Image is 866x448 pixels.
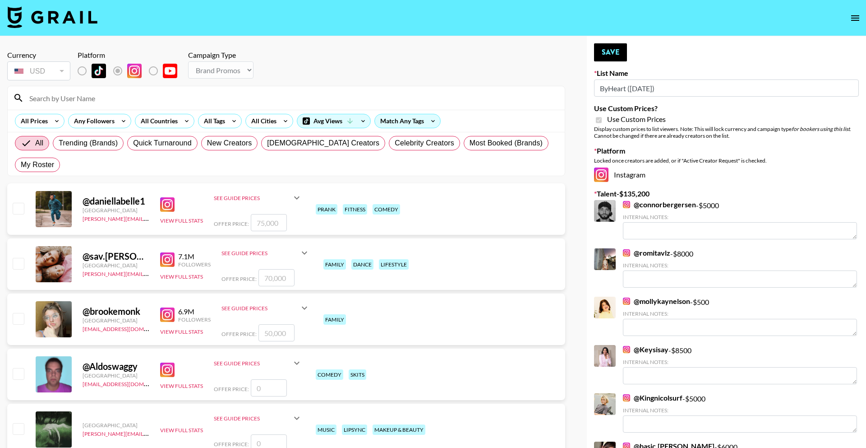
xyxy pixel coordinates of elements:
div: Followers [178,316,211,323]
div: All Countries [135,114,180,128]
div: See Guide Prices [221,250,299,257]
div: See Guide Prices [214,187,302,209]
img: Instagram [623,394,630,401]
span: Most Booked (Brands) [470,138,543,149]
span: Offer Price: [214,220,249,227]
a: [PERSON_NAME][EMAIL_ADDRESS][DOMAIN_NAME] [83,429,216,437]
span: My Roster [21,159,54,170]
div: @ sav.[PERSON_NAME] [83,251,149,262]
div: - $ 5000 [623,200,857,239]
div: Internal Notes: [623,214,857,220]
div: [GEOGRAPHIC_DATA] [83,372,149,379]
a: @connorbergersen [623,200,696,209]
a: @mollykaynelson [623,297,690,306]
span: Trending (Brands) [59,138,118,149]
a: @romitavlz [623,248,670,257]
div: Followers [178,261,211,268]
div: Internal Notes: [623,359,857,365]
button: View Full Stats [160,328,203,335]
div: See Guide Prices [214,195,291,201]
div: dance [351,259,373,270]
span: Offer Price: [214,386,249,392]
div: - $ 8000 [623,248,857,288]
label: Use Custom Prices? [594,104,859,113]
a: [PERSON_NAME][EMAIL_ADDRESS][DOMAIN_NAME] [83,269,216,277]
img: Instagram [160,197,175,212]
input: 0 [251,379,287,397]
div: skits [349,369,366,380]
div: family [323,314,346,325]
div: Display custom prices to list viewers. Note: This will lock currency and campaign type . Cannot b... [594,126,859,139]
div: Internal Notes: [623,310,857,317]
div: See Guide Prices [214,407,302,429]
img: Instagram [623,201,630,208]
div: See Guide Prices [221,297,310,319]
span: New Creators [207,138,252,149]
span: Offer Price: [214,441,249,448]
em: for bookers using this list [792,126,850,132]
button: View Full Stats [160,273,203,280]
span: Celebrity Creators [395,138,454,149]
div: - $ 5000 [623,393,857,433]
div: Platform [78,51,184,60]
div: See Guide Prices [214,415,291,422]
div: family [323,259,346,270]
input: 75,000 [251,214,287,231]
button: View Full Stats [160,427,203,434]
div: Locked once creators are added, or if "Active Creator Request" is checked. [594,157,859,164]
div: makeup & beauty [373,425,425,435]
div: prank [316,204,337,215]
div: comedy [373,204,400,215]
label: List Name [594,69,859,78]
span: [DEMOGRAPHIC_DATA] Creators [267,138,379,149]
div: [GEOGRAPHIC_DATA] [83,317,149,324]
span: Offer Price: [221,331,257,337]
div: See Guide Prices [214,352,302,374]
div: music [316,425,336,435]
div: lifestyle [379,259,409,270]
img: Instagram [160,252,175,267]
img: Grail Talent [7,6,97,28]
img: Instagram [623,249,630,257]
div: Currency is locked to USD [7,60,70,82]
div: Campaign Type [188,51,253,60]
div: Match Any Tags [375,114,440,128]
span: Use Custom Prices [607,115,666,124]
input: 50,000 [258,324,295,341]
a: [EMAIL_ADDRESS][DOMAIN_NAME] [83,324,173,332]
div: Avg Views [297,114,370,128]
div: Instagram [594,168,859,182]
label: Talent - $ 135,200 [594,189,859,198]
div: [GEOGRAPHIC_DATA] [83,422,149,429]
div: @ brookemonk [83,306,149,317]
div: @ Aldoswaggy [83,361,149,372]
div: All Prices [15,114,50,128]
div: Internal Notes: [623,262,857,269]
a: [EMAIL_ADDRESS][DOMAIN_NAME] [83,379,173,387]
img: Instagram [623,346,630,353]
img: Instagram [623,298,630,305]
span: All [35,138,43,149]
span: Offer Price: [221,275,257,282]
img: Instagram [127,64,142,78]
div: USD [9,63,69,79]
span: Quick Turnaround [133,138,192,149]
div: comedy [316,369,343,380]
div: - $ 500 [623,297,857,336]
div: See Guide Prices [221,242,310,264]
div: - $ 8500 [623,345,857,384]
div: See Guide Prices [221,305,299,312]
img: Instagram [160,363,175,377]
div: All Cities [246,114,278,128]
img: YouTube [163,64,177,78]
div: Any Followers [69,114,116,128]
div: All Tags [198,114,227,128]
a: @Keysisay [623,345,668,354]
img: Instagram [160,308,175,322]
button: View Full Stats [160,217,203,224]
img: Instagram [594,168,608,182]
div: Currency [7,51,70,60]
img: TikTok [92,64,106,78]
button: View Full Stats [160,383,203,389]
div: Internal Notes: [623,407,857,414]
